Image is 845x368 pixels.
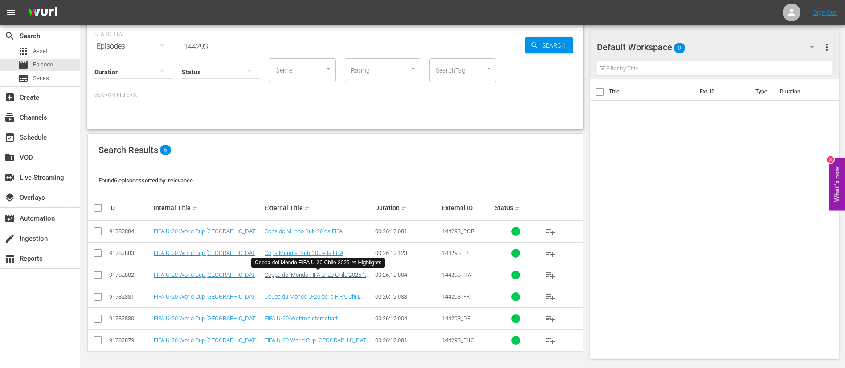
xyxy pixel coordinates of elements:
a: FIFA U-20 World Cup [GEOGRAPHIC_DATA] 2025™: Highlights [265,337,371,350]
span: sort [192,204,200,212]
span: 0 [674,39,685,57]
span: Asset [18,46,29,57]
span: Found 6 episodes sorted by: relevance [98,177,193,184]
a: Copa do Mundo Sub-20 da FIFA [GEOGRAPHIC_DATA] 2025™: Melhores Momentos [265,228,362,248]
div: 00:26:12.081 [375,337,439,344]
button: Open [409,65,417,73]
button: playlist_add [539,243,561,264]
div: Internal Title [154,202,262,213]
a: Coupe du Monde U-20 de la FIFA, Chili 2025™ : Résumés [265,293,363,307]
a: FIFA U-20 World Cup [GEOGRAPHIC_DATA] 2025™ - Highlights Bundle MD 7+8+9 (PT) [154,228,260,241]
span: Create [4,92,15,103]
div: Default Workspace [597,35,823,60]
span: Episode [18,60,29,70]
span: 144293_ES [442,250,470,256]
span: more_vert [821,42,832,53]
span: Ingestion [4,233,15,244]
p: Search Filters: [94,91,576,99]
span: Search Results [98,145,158,155]
button: more_vert [821,36,832,58]
span: 144293_DE [442,315,470,322]
div: 91782881 [109,293,151,300]
span: Schedule [4,132,15,143]
a: FIFA U-20 World Cup [GEOGRAPHIC_DATA] 2025™ - Highlights Bundle MD 7+8+9 (IT) [154,271,260,285]
button: playlist_add [539,221,561,242]
div: Coppa del Mondo FIFA U-20 Chile 2025™: Highlights [255,259,381,267]
span: Overlays [4,192,15,203]
span: Channels [4,112,15,123]
div: 91782882 [109,271,151,278]
span: playlist_add [545,291,555,302]
span: Reports [4,253,15,264]
a: FIFA U-20 World Cup [GEOGRAPHIC_DATA] 2025™ - Highlights Bundle MD 7+8+9 (ES) [154,250,260,263]
div: External Title [265,202,373,213]
div: 91782884 [109,228,151,235]
span: 6 [160,145,171,155]
a: Sign Out [813,9,837,16]
button: playlist_add [539,264,561,286]
div: 91782883 [109,250,151,256]
button: playlist_add [539,330,561,351]
div: Status [495,202,537,213]
span: VOD [4,152,15,163]
div: 00:26:12.033 [375,293,439,300]
a: FIFA U-20 World Cup [GEOGRAPHIC_DATA] 2025™ - Highlights Bundle MD 7+8+9 (DE) [154,315,260,328]
span: playlist_add [545,335,555,346]
div: ID [109,204,151,211]
button: Open Feedback Widget [829,158,845,210]
span: 144293_FR [442,293,470,300]
span: Automation [4,213,15,224]
a: Coppa del Mondo FIFA U-20 Chile 2025™: Highlights [265,271,370,285]
span: menu [5,7,16,18]
div: External ID [442,204,493,211]
th: Ext. ID [694,79,751,104]
span: 144293_ITA [442,271,471,278]
span: Asset [33,47,48,56]
button: playlist_add [539,308,561,329]
div: 00:26:12.004 [375,315,439,322]
button: playlist_add [539,286,561,307]
span: playlist_add [545,248,555,259]
button: Search [525,37,573,53]
th: Title [609,79,694,104]
div: 91782880 [109,315,151,322]
span: Search [4,31,15,41]
a: FIFA U-20 World Cup [GEOGRAPHIC_DATA] 2025™ - Highlights Bundle MD 7+8+9 (EN) [154,337,260,350]
span: 144293_ENG [442,337,474,344]
span: Episode [33,60,53,69]
a: FIFA U-20-Weltmeisterschaft [GEOGRAPHIC_DATA] 2025™: Highlights [265,315,364,328]
a: Copa Mundial Sub-20 de la FIFA [GEOGRAPHIC_DATA] 2025™: Resúmenes [265,250,369,263]
span: sort [514,204,523,212]
span: playlist_add [545,270,555,280]
a: FIFA U-20 World Cup [GEOGRAPHIC_DATA] 2025™ - Highlights Bundle MD 7+8+9 (FR) [154,293,260,307]
span: Search [539,37,573,53]
th: Duration [775,79,828,104]
button: Open [485,65,493,73]
span: Series [33,74,49,83]
div: 00:26:12.004 [375,271,439,278]
span: sort [401,204,409,212]
span: Series [18,73,29,84]
span: sort [304,204,312,212]
button: Open [324,65,333,73]
th: Type [750,79,775,104]
img: ans4CAIJ8jUAAAAAAAAAAAAAAAAAAAAAAAAgQb4GAAAAAAAAAAAAAAAAAAAAAAAAJMjXAAAAAAAAAAAAAAAAAAAAAAAAgAT5G... [21,2,64,23]
span: playlist_add [545,226,555,237]
div: 91782879 [109,337,151,344]
span: playlist_add [545,313,555,324]
span: 144293_POR [442,228,474,235]
div: Episodes [94,34,173,59]
div: 3 [827,156,834,163]
span: Live Streaming [4,172,15,183]
div: 00:26:12.123 [375,250,439,256]
div: 00:26:12.081 [375,228,439,235]
div: Duration [375,202,439,213]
